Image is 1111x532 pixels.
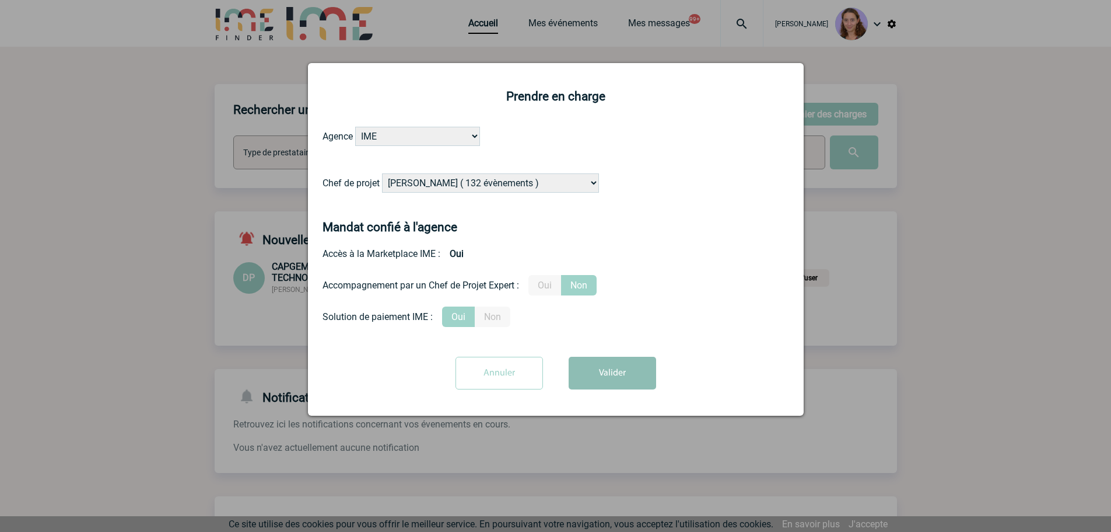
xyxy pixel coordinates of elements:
[475,307,510,327] label: Non
[323,275,789,295] div: Prestation payante
[569,357,656,390] button: Valider
[323,178,380,189] label: Chef de projet
[455,357,543,390] input: Annuler
[440,244,473,264] b: Oui
[442,307,475,327] label: Oui
[323,280,519,291] div: Accompagnement par un Chef de Projet Expert :
[323,89,789,103] h2: Prendre en charge
[323,307,789,327] div: Conformité aux process achat client, Prise en charge de la facturation, Mutualisation de plusieur...
[561,275,597,295] label: Non
[323,131,353,142] label: Agence
[323,220,457,234] h4: Mandat confié à l'agence
[528,275,561,295] label: Oui
[323,244,789,264] div: Accès à la Marketplace IME :
[323,311,433,322] div: Solution de paiement IME :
